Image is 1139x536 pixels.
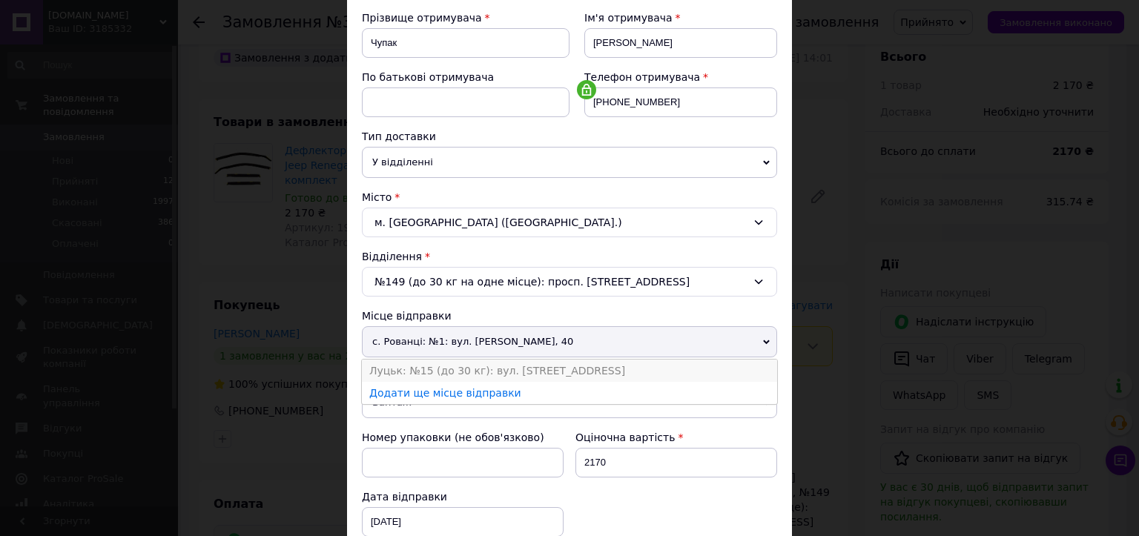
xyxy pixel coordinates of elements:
[362,267,777,297] div: №149 (до 30 кг на одне місце): просп. [STREET_ADDRESS]
[584,87,777,117] input: +380
[575,430,777,445] div: Оціночна вартість
[584,71,700,83] span: Телефон отримувача
[362,190,777,205] div: Місто
[362,147,777,178] span: У відділенні
[362,208,777,237] div: м. [GEOGRAPHIC_DATA] ([GEOGRAPHIC_DATA].)
[362,360,777,382] li: Луцьк: №15 (до 30 кг): вул. [STREET_ADDRESS]
[362,12,482,24] span: Прізвище отримувача
[362,130,436,142] span: Тип доставки
[362,310,452,322] span: Місце відправки
[362,430,564,445] div: Номер упаковки (не обов'язково)
[362,489,564,504] div: Дата відправки
[584,12,673,24] span: Ім'я отримувача
[369,387,521,399] a: Додати ще місце відправки
[362,326,777,357] span: с. Рованці: №1: вул. [PERSON_NAME], 40
[362,249,777,264] div: Відділення
[362,71,494,83] span: По батькові отримувача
